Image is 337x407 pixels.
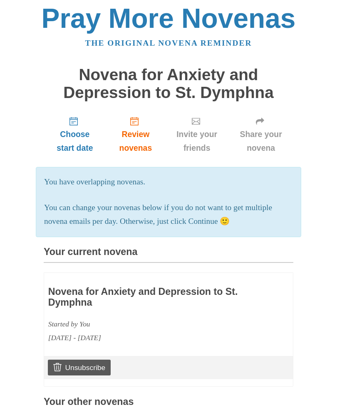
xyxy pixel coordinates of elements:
h3: Novena for Anxiety and Depression to St. Dymphna [48,287,240,308]
a: Choose start date [44,110,106,159]
a: Invite your friends [165,110,228,159]
span: Review novenas [114,127,157,155]
h1: Novena for Anxiety and Depression to St. Dymphna [44,66,293,101]
a: Review novenas [106,110,165,159]
a: Pray More Novenas [42,3,296,34]
h3: Your current novena [44,247,293,263]
div: [DATE] - [DATE] [48,331,240,345]
a: The original novena reminder [85,39,252,47]
a: Share your novena [228,110,293,159]
span: Share your novena [237,127,285,155]
p: You can change your novenas below if you do not want to get multiple novena emails per day. Other... [44,201,293,228]
a: Unsubscribe [48,360,111,375]
span: Invite your friends [173,127,220,155]
p: You have overlapping novenas. [44,175,293,189]
div: Started by You [48,317,240,331]
span: Choose start date [52,127,98,155]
